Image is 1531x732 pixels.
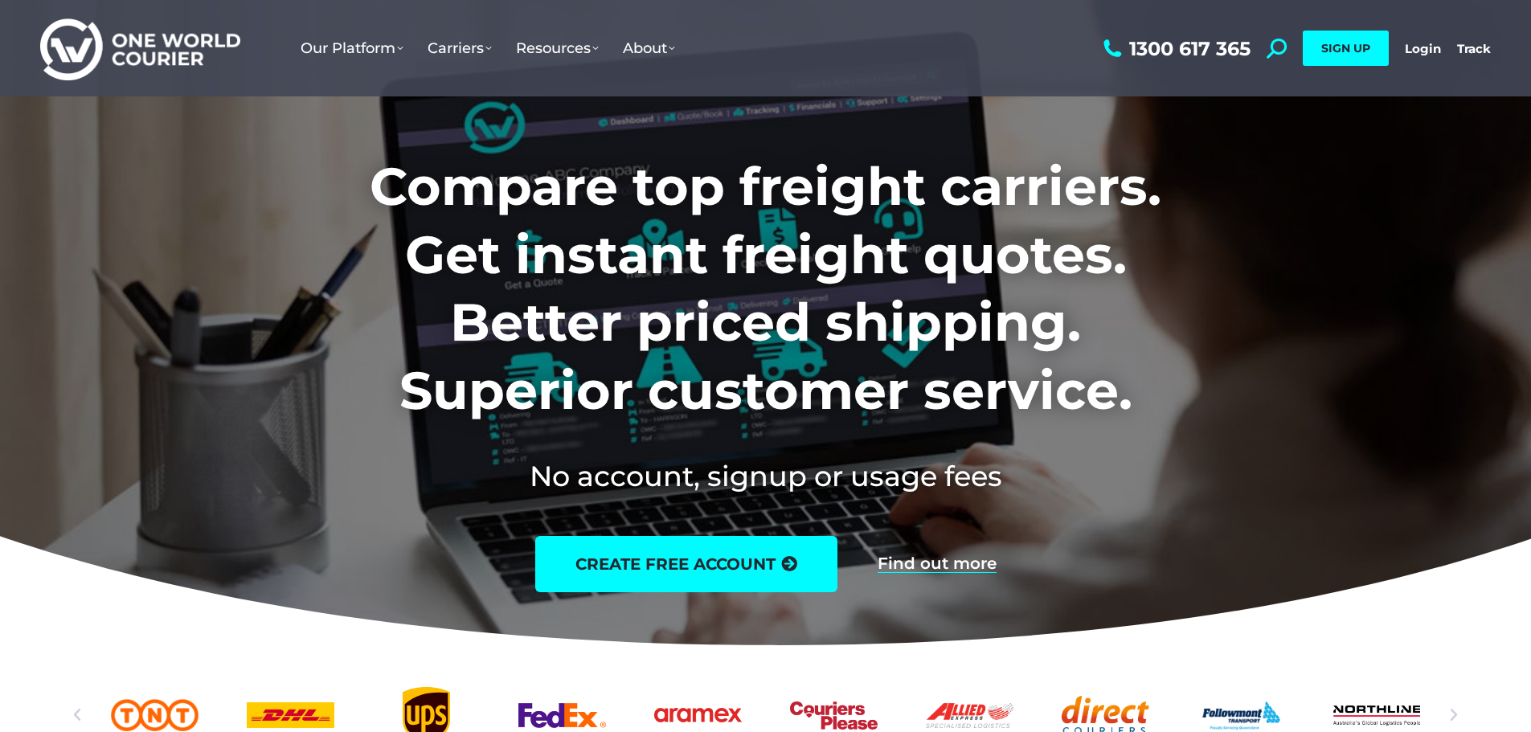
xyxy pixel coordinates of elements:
a: create free account [535,536,837,592]
span: Our Platform [301,39,403,57]
a: Carriers [415,23,504,73]
a: About [611,23,687,73]
a: 1300 617 365 [1099,39,1251,59]
a: Find out more [878,555,997,573]
span: Resources [516,39,599,57]
span: Carriers [428,39,492,57]
span: SIGN UP [1321,41,1370,55]
h1: Compare top freight carriers. Get instant freight quotes. Better priced shipping. Superior custom... [264,153,1267,424]
a: Our Platform [289,23,415,73]
img: One World Courier [40,16,240,81]
a: Resources [504,23,611,73]
a: SIGN UP [1303,31,1389,66]
h2: No account, signup or usage fees [264,456,1267,496]
a: Login [1405,41,1441,56]
a: Track [1457,41,1491,56]
span: About [623,39,675,57]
